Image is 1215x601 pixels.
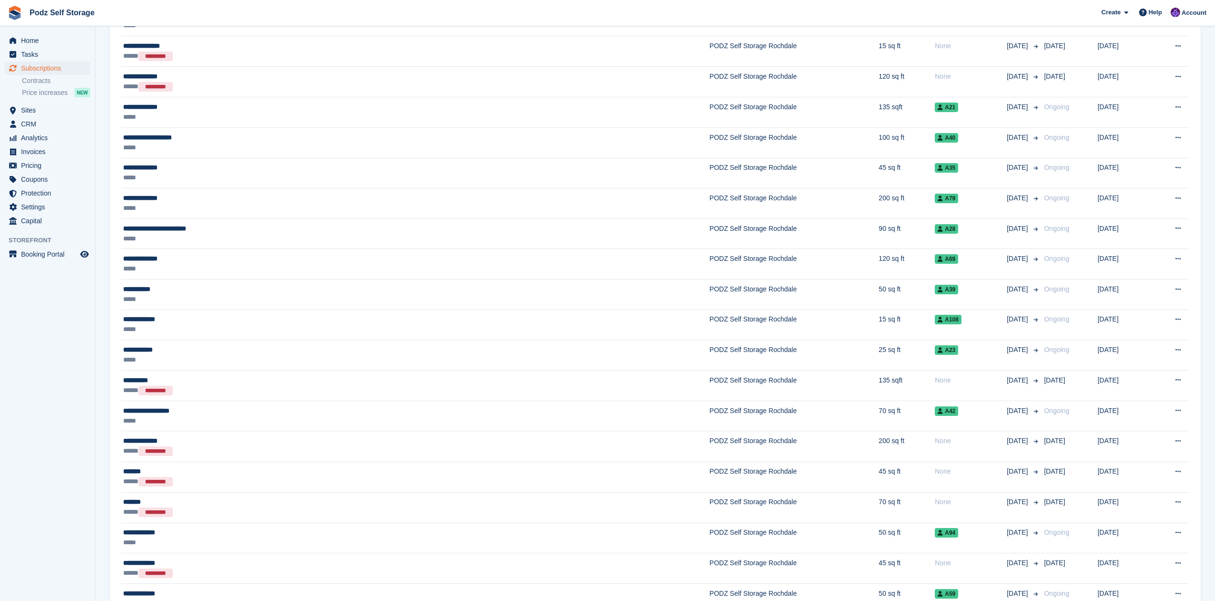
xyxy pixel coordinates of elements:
[1098,492,1151,523] td: [DATE]
[5,214,90,228] a: menu
[1098,158,1151,188] td: [DATE]
[1044,407,1069,414] span: Ongoing
[9,236,95,245] span: Storefront
[935,528,958,538] span: A94
[709,97,879,128] td: PODZ Self Storage Rochdale
[709,523,879,553] td: PODZ Self Storage Rochdale
[879,279,935,310] td: 50 sq ft
[1098,340,1151,371] td: [DATE]
[22,88,68,97] span: Price increases
[935,558,1007,568] div: None
[935,345,958,355] span: A23
[879,553,935,584] td: 45 sq ft
[879,462,935,492] td: 45 sq ft
[21,248,78,261] span: Booking Portal
[879,36,935,67] td: 15 sq ft
[879,188,935,219] td: 200 sq ft
[1098,97,1151,128] td: [DATE]
[1098,279,1151,310] td: [DATE]
[879,249,935,280] td: 120 sq ft
[935,436,1007,446] div: None
[1044,194,1069,202] span: Ongoing
[709,67,879,97] td: PODZ Self Storage Rochdale
[5,62,90,75] a: menu
[1098,127,1151,158] td: [DATE]
[879,431,935,462] td: 200 sq ft
[1044,590,1069,597] span: Ongoing
[709,492,879,523] td: PODZ Self Storage Rochdale
[1182,8,1206,18] span: Account
[5,34,90,47] a: menu
[21,173,78,186] span: Coupons
[1007,345,1030,355] span: [DATE]
[879,370,935,401] td: 135 sqft
[935,41,1007,51] div: None
[879,97,935,128] td: 135 sqft
[1098,218,1151,249] td: [DATE]
[1098,249,1151,280] td: [DATE]
[935,497,1007,507] div: None
[74,88,90,97] div: NEW
[1098,36,1151,67] td: [DATE]
[1044,346,1069,353] span: Ongoing
[709,340,879,371] td: PODZ Self Storage Rochdale
[1007,375,1030,385] span: [DATE]
[935,224,958,234] span: A28
[709,462,879,492] td: PODZ Self Storage Rochdale
[935,254,958,264] span: A69
[1098,401,1151,431] td: [DATE]
[879,127,935,158] td: 100 sq ft
[5,159,90,172] a: menu
[1007,41,1030,51] span: [DATE]
[1007,284,1030,294] span: [DATE]
[879,401,935,431] td: 70 sq ft
[21,48,78,61] span: Tasks
[1007,589,1030,599] span: [DATE]
[5,173,90,186] a: menu
[1044,42,1065,50] span: [DATE]
[1007,528,1030,538] span: [DATE]
[21,214,78,228] span: Capital
[21,200,78,214] span: Settings
[1098,553,1151,584] td: [DATE]
[1044,164,1069,171] span: Ongoing
[879,340,935,371] td: 25 sq ft
[22,87,90,98] a: Price increases NEW
[709,218,879,249] td: PODZ Self Storage Rochdale
[22,76,90,85] a: Contracts
[8,6,22,20] img: stora-icon-8386f47178a22dfd0bd8f6a31ec36ba5ce8667c1dd55bd0f319d3a0aa187defe.svg
[709,370,879,401] td: PODZ Self Storage Rochdale
[5,145,90,158] a: menu
[1044,467,1065,475] span: [DATE]
[1044,134,1069,141] span: Ongoing
[1098,462,1151,492] td: [DATE]
[1098,67,1151,97] td: [DATE]
[5,187,90,200] a: menu
[1044,559,1065,567] span: [DATE]
[935,285,958,294] span: A39
[1044,498,1065,506] span: [DATE]
[5,117,90,131] a: menu
[879,67,935,97] td: 120 sq ft
[1007,406,1030,416] span: [DATE]
[1098,431,1151,462] td: [DATE]
[1007,224,1030,234] span: [DATE]
[1044,73,1065,80] span: [DATE]
[1044,437,1065,445] span: [DATE]
[709,553,879,584] td: PODZ Self Storage Rochdale
[1171,8,1180,17] img: Jawed Chowdhary
[1044,103,1069,111] span: Ongoing
[21,187,78,200] span: Protection
[21,117,78,131] span: CRM
[1007,72,1030,82] span: [DATE]
[709,188,879,219] td: PODZ Self Storage Rochdale
[935,406,958,416] span: A42
[21,131,78,145] span: Analytics
[1007,133,1030,143] span: [DATE]
[879,523,935,553] td: 50 sq ft
[709,401,879,431] td: PODZ Self Storage Rochdale
[709,310,879,340] td: PODZ Self Storage Rochdale
[935,194,958,203] span: A79
[709,127,879,158] td: PODZ Self Storage Rochdale
[709,36,879,67] td: PODZ Self Storage Rochdale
